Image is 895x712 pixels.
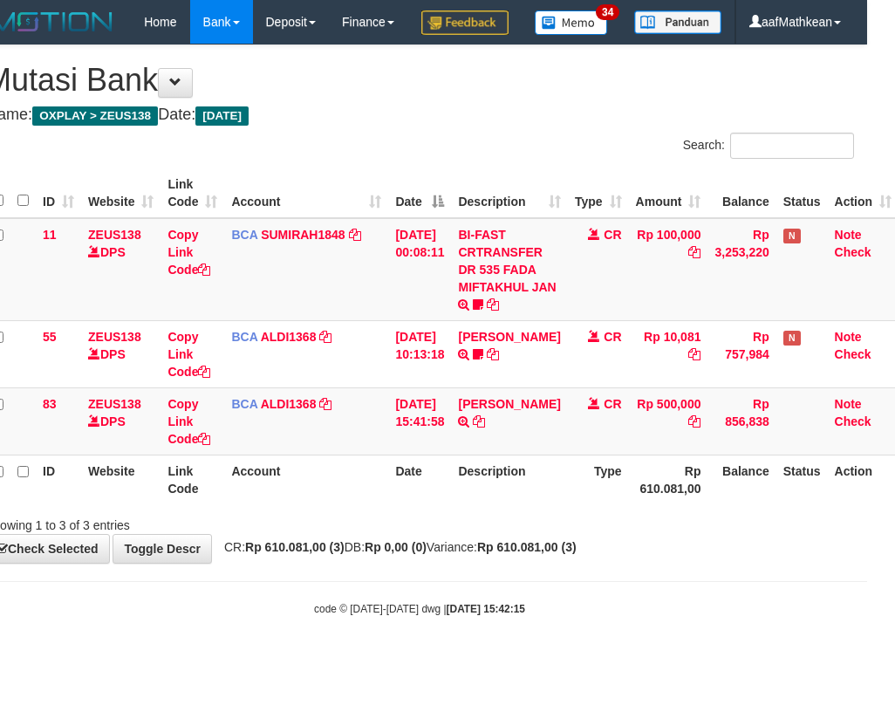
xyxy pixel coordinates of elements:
[629,320,708,387] td: Rp 10,081
[629,168,708,218] th: Amount: activate to sort column ascending
[167,330,210,379] a: Copy Link Code
[245,540,345,554] strong: Rp 610.081,00 (3)
[43,228,57,242] span: 11
[261,330,317,344] a: ALDI1368
[388,387,451,455] td: [DATE] 15:41:58
[629,387,708,455] td: Rp 500,000
[688,347,700,361] a: Copy Rp 10,081 to clipboard
[224,168,388,218] th: Account: activate to sort column ascending
[835,330,862,344] a: Note
[88,397,141,411] a: ZEUS138
[161,455,224,504] th: Link Code
[261,228,345,242] a: SUMIRAH1848
[231,330,257,344] span: BCA
[776,168,828,218] th: Status
[783,331,801,346] span: Has Note
[319,330,331,344] a: Copy ALDI1368 to clipboard
[195,106,249,126] span: [DATE]
[36,168,81,218] th: ID: activate to sort column ascending
[604,330,621,344] span: CR
[167,228,210,277] a: Copy Link Code
[535,10,608,35] img: Button%20Memo.svg
[776,455,828,504] th: Status
[451,455,567,504] th: Description
[319,397,331,411] a: Copy ALDI1368 to clipboard
[596,4,619,20] span: 34
[388,320,451,387] td: [DATE] 10:13:18
[477,540,577,554] strong: Rp 610.081,00 (3)
[388,455,451,504] th: Date
[730,133,854,159] input: Search:
[451,218,567,321] td: BI-FAST CRTRANSFER DR 535 FADA MIFTAKHUL JAN
[349,228,361,242] a: Copy SUMIRAH1848 to clipboard
[314,603,525,615] small: code © [DATE]-[DATE] dwg |
[783,229,801,243] span: Has Note
[81,168,161,218] th: Website: activate to sort column ascending
[224,455,388,504] th: Account
[81,218,161,321] td: DPS
[261,397,317,411] a: ALDI1368
[32,106,158,126] span: OXPLAY > ZEUS138
[421,10,509,35] img: Feedback.jpg
[447,603,525,615] strong: [DATE] 15:42:15
[835,397,862,411] a: Note
[683,133,854,159] label: Search:
[473,414,485,428] a: Copy TUBAGUS TOGI to clipboard
[487,298,499,311] a: Copy BI-FAST CRTRANSFER DR 535 FADA MIFTAKHUL JAN to clipboard
[113,534,212,564] a: Toggle Descr
[388,218,451,321] td: [DATE] 00:08:11
[365,540,427,554] strong: Rp 0,00 (0)
[451,168,567,218] th: Description: activate to sort column ascending
[604,397,621,411] span: CR
[707,320,775,387] td: Rp 757,984
[487,347,499,361] a: Copy FERLANDA EFRILIDIT to clipboard
[707,168,775,218] th: Balance
[835,245,871,259] a: Check
[231,228,257,242] span: BCA
[81,320,161,387] td: DPS
[161,168,224,218] th: Link Code: activate to sort column ascending
[81,455,161,504] th: Website
[835,347,871,361] a: Check
[43,330,57,344] span: 55
[688,414,700,428] a: Copy Rp 500,000 to clipboard
[634,10,721,34] img: panduan.png
[88,330,141,344] a: ZEUS138
[81,387,161,455] td: DPS
[88,228,141,242] a: ZEUS138
[629,218,708,321] td: Rp 100,000
[688,245,700,259] a: Copy Rp 100,000 to clipboard
[568,168,629,218] th: Type: activate to sort column ascending
[458,330,560,344] a: [PERSON_NAME]
[388,168,451,218] th: Date: activate to sort column descending
[43,397,57,411] span: 83
[215,540,577,554] span: CR: DB: Variance:
[604,228,621,242] span: CR
[458,397,560,411] a: [PERSON_NAME]
[835,414,871,428] a: Check
[231,397,257,411] span: BCA
[167,397,210,446] a: Copy Link Code
[707,218,775,321] td: Rp 3,253,220
[568,455,629,504] th: Type
[707,387,775,455] td: Rp 856,838
[835,228,862,242] a: Note
[629,455,708,504] th: Rp 610.081,00
[36,455,81,504] th: ID
[707,455,775,504] th: Balance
